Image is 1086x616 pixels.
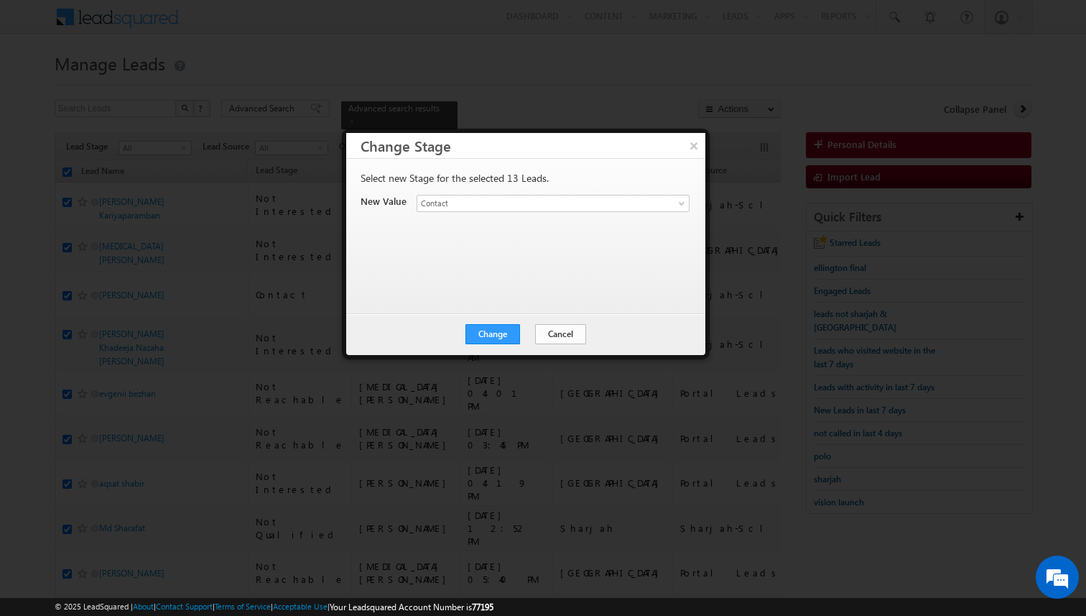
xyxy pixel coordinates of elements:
span: Contact [417,197,655,210]
a: About [133,602,154,611]
div: Chat with us now [75,75,241,94]
div: New Value [361,195,408,215]
em: Start Chat [195,443,261,462]
h3: Change Stage [361,133,705,158]
a: Acceptable Use [273,602,328,611]
button: × [682,133,705,158]
a: Terms of Service [215,602,271,611]
textarea: Type your message and hit 'Enter' [19,133,262,431]
span: Your Leadsquared Account Number is [330,602,493,612]
img: d_60004797649_company_0_60004797649 [24,75,60,94]
button: Change [465,324,520,344]
span: © 2025 LeadSquared | | | | | [55,600,493,614]
button: Cancel [535,324,586,344]
div: Minimize live chat window [236,7,270,42]
span: 77195 [472,602,493,612]
p: Select new Stage for the selected 13 Leads. [361,172,688,185]
a: Contact [417,195,690,212]
a: Contact Support [156,602,213,611]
